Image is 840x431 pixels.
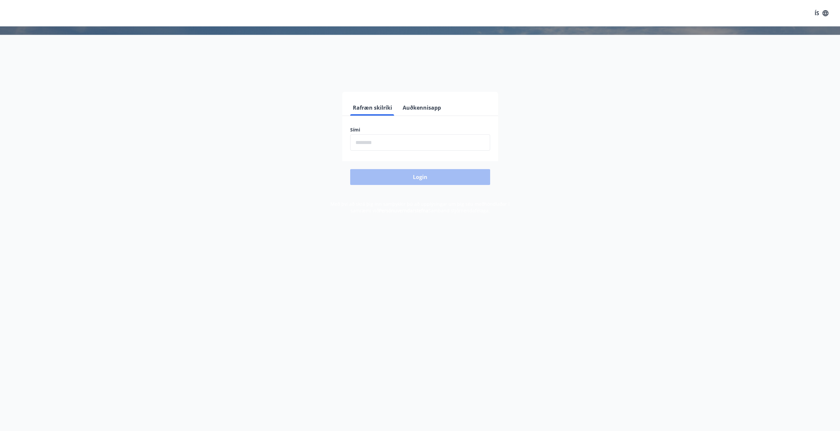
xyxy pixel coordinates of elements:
[330,201,510,214] span: Með því að skrá þig inn samþykkir þú að upplýsingar um þig séu meðhöndlaðar í samræmi við Samband...
[317,70,524,78] span: Vinsamlegast skráðu þig inn með rafrænum skilríkjum eða Auðkennisappi.
[350,100,395,116] button: Rafræn skilríki
[400,100,444,116] button: Auðkennisapp
[379,207,428,214] a: Persónuverndarstefna
[350,126,490,133] label: Sími
[190,40,650,65] h1: Félagavefur, Samband stjórnendafélaga
[811,7,832,19] button: ÍS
